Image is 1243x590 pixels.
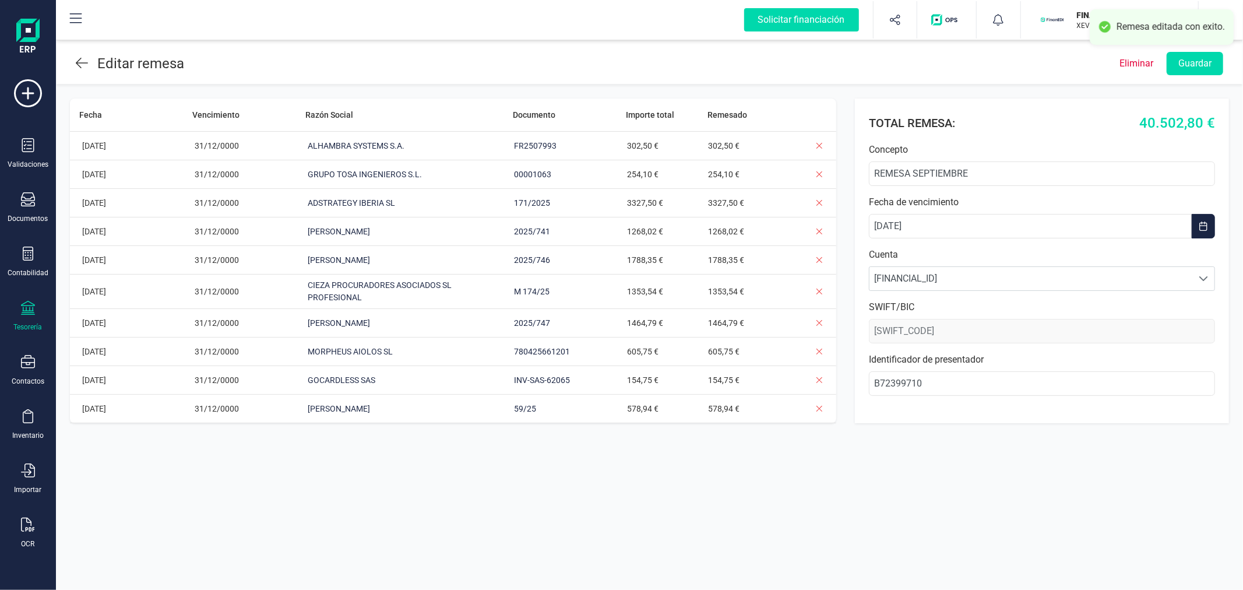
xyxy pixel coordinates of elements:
span: 780425661201 [511,346,573,358]
span: Razón Social [305,110,353,120]
span: 154,75 € [624,374,661,387]
span: 1268,02 € [705,226,747,238]
span: 00001063 [511,168,554,181]
button: Logo de OPS [924,1,969,38]
span: 31/12/0000 [192,254,242,266]
div: Contactos [12,377,44,386]
span: Fecha [79,110,102,120]
span: 31/12/0000 [192,403,242,415]
button: Solicitar financiación [730,1,873,38]
div: Documentos [8,214,48,223]
span: [PERSON_NAME] [305,317,373,329]
span: GOCARDLESS SAS [305,374,378,387]
label: Fecha de vencimiento [869,195,1215,209]
span: ADSTRATEGY IBERIA SL [305,197,398,209]
span: 2025/746 [511,254,553,266]
p: FINANEDI, S.L. [1077,9,1170,21]
span: 31/12/0000 [192,226,242,238]
span: [DATE] [79,317,109,329]
img: Logo Finanedi [16,19,40,56]
input: dd/mm/aaaa [869,214,1192,238]
span: ALHAMBRA SYSTEMS S.A. [305,140,407,152]
span: [DATE] [79,346,109,358]
span: 171/2025 [511,197,553,209]
span: 1464,79 € [624,317,666,329]
img: Logo de OPS [931,14,962,26]
div: Contabilidad [8,268,48,278]
span: 31/12/0000 [192,317,242,329]
span: Vencimiento [192,110,240,120]
span: Remesado [707,110,747,120]
span: FR2507993 [511,140,559,152]
span: 302,50 € [705,140,742,152]
span: 578,94 € [624,403,661,415]
label: Identificador de presentador [869,353,1215,367]
span: [FINANCIAL_ID] [869,267,1192,290]
div: Remesa editada con exito. [1117,21,1225,33]
span: [DATE] [79,168,109,181]
span: 254,10 € [705,168,742,181]
h6: TOTAL REMESA: [869,115,955,131]
div: Importar [15,485,42,494]
div: OCR [22,539,35,549]
button: Guardar [1167,52,1223,75]
span: 2025/747 [511,317,553,329]
span: Importe total [626,110,674,120]
span: 302,50 € [624,140,661,152]
span: [DATE] [79,226,109,238]
span: [DATE] [79,140,109,152]
span: [PERSON_NAME] [305,403,373,415]
span: 1353,54 € [624,286,666,298]
span: Editar remesa [97,55,184,72]
label: SWIFT/BIC [869,300,1215,314]
span: [DATE] [79,286,109,298]
span: M 174/25 [511,286,552,298]
span: INV-SAS-62065 [511,374,573,387]
p: Eliminar [1119,57,1153,71]
span: 1353,54 € [705,286,747,298]
span: CIEZA PROCURADORES ASOCIADOS SL PROFESIONAL [305,279,493,304]
span: 578,94 € [705,403,742,415]
div: Tesorería [14,322,43,332]
img: FI [1040,7,1065,33]
span: 31/12/0000 [192,197,242,209]
button: Choose Date [1192,214,1215,238]
span: 31/12/0000 [192,346,242,358]
div: Validaciones [8,160,48,169]
span: 3327,50 € [705,197,747,209]
div: Solicitar financiación [744,8,859,31]
span: 605,75 € [705,346,742,358]
span: 1464,79 € [705,317,747,329]
span: [DATE] [79,197,109,209]
span: 154,75 € [705,374,742,387]
span: 31/12/0000 [192,168,242,181]
span: 1788,35 € [624,254,666,266]
span: 1268,02 € [624,226,666,238]
span: 40.502,80 € [1139,113,1215,134]
span: [DATE] [79,403,109,415]
p: XEVI MARCH WOLTÉS [1077,21,1170,30]
label: Cuenta [869,248,1215,262]
span: 254,10 € [624,168,661,181]
span: 2025/741 [511,226,553,238]
span: [PERSON_NAME] [305,254,373,266]
span: 3327,50 € [624,197,666,209]
span: 31/12/0000 [192,140,242,152]
span: 31/12/0000 [192,286,242,298]
button: FIFINANEDI, S.L.XEVI MARCH WOLTÉS [1035,1,1184,38]
span: MORPHEUS AIOLOS SL [305,346,396,358]
span: 1788,35 € [705,254,747,266]
span: GRUPO TOSA INGENIEROS S.L. [305,168,425,181]
label: Concepto [869,143,1215,157]
div: Inventario [12,431,44,440]
span: 59/25 [511,403,539,415]
span: [DATE] [79,254,109,266]
span: [DATE] [79,374,109,387]
span: Documento [513,110,555,120]
span: [PERSON_NAME] [305,226,373,238]
span: 605,75 € [624,346,661,358]
span: 31/12/0000 [192,374,242,387]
